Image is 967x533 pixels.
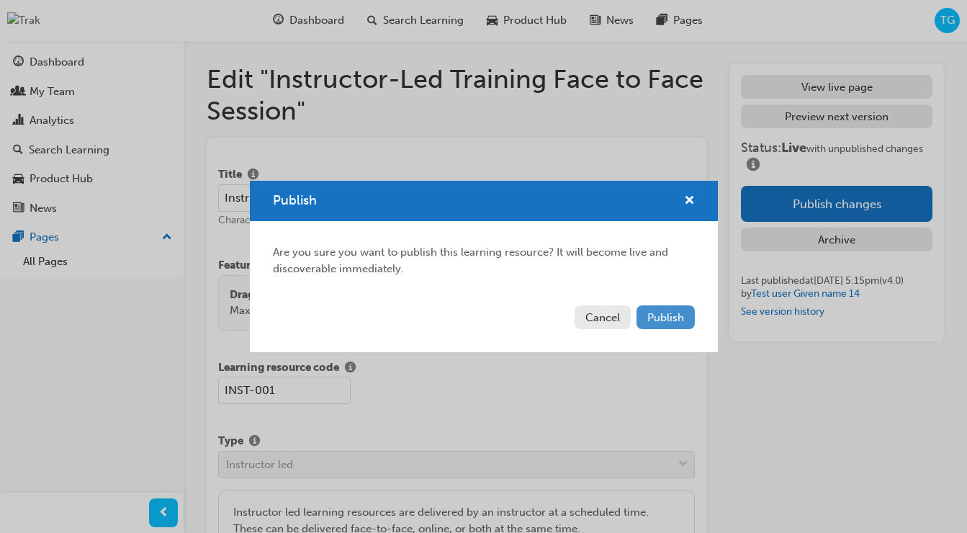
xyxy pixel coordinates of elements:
[647,311,684,324] span: Publish
[684,195,695,208] span: cross-icon
[273,192,317,208] span: Publish
[684,192,695,210] button: cross-icon
[250,181,718,353] div: Publish
[250,221,718,300] div: Are you sure you want to publish this learning resource? It will become live and discoverable imm...
[637,305,695,329] button: Publish
[575,305,631,329] button: Cancel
